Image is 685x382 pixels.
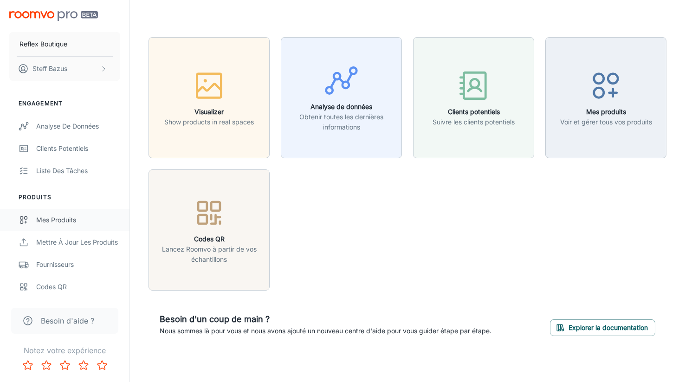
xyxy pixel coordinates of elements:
[19,39,67,49] p: Reflex Boutique
[7,345,122,356] p: Notez votre expérience
[160,326,491,336] p: Nous sommes là pour vous et nous avons ajouté un nouveau centre d'aide pour vous guider étape par...
[155,244,264,265] p: Lancez Roomvo à partir de vos échantillons
[560,117,652,127] p: Voir et gérer tous vos produits
[545,37,666,158] button: Mes produitsVoir et gérer tous vos produits
[287,112,396,132] p: Obtenir toutes les dernières informations
[281,92,402,102] a: Analyse de donnéesObtenir toutes les dernières informations
[36,259,120,270] div: Fournisseurs
[149,225,270,234] a: Codes QRLancez Roomvo à partir de vos échantillons
[36,215,120,225] div: Mes produits
[19,356,37,375] button: Rate 1 star
[433,117,515,127] p: Suivre les clients potentiels
[41,315,94,326] span: Besoin d'aide ?
[164,107,254,117] h6: Visualizer
[550,322,655,331] a: Explorer la documentation
[36,121,120,131] div: Analyse de données
[36,166,120,176] div: Liste des tâches
[413,92,534,102] a: Clients potentielsSuivre les clients potentiels
[93,356,111,375] button: Rate 5 star
[287,102,396,112] h6: Analyse de données
[56,356,74,375] button: Rate 3 star
[9,32,120,56] button: Reflex Boutique
[37,356,56,375] button: Rate 2 star
[149,169,270,291] button: Codes QRLancez Roomvo à partir de vos échantillons
[433,107,515,117] h6: Clients potentiels
[160,313,491,326] h6: Besoin d'un coup de main ?
[560,107,652,117] h6: Mes produits
[149,37,270,158] button: VisualizerShow products in real spaces
[74,356,93,375] button: Rate 4 star
[413,37,534,158] button: Clients potentielsSuivre les clients potentiels
[32,64,67,74] p: Steff Bazus
[9,57,120,81] button: Steff Bazus
[545,92,666,102] a: Mes produitsVoir et gérer tous vos produits
[36,143,120,154] div: Clients potentiels
[9,11,98,21] img: Roomvo PRO Beta
[164,117,254,127] p: Show products in real spaces
[550,319,655,336] button: Explorer la documentation
[281,37,402,158] button: Analyse de donnéesObtenir toutes les dernières informations
[36,282,120,292] div: Codes QR
[36,237,120,247] div: Mettre à jour les produits
[155,234,264,244] h6: Codes QR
